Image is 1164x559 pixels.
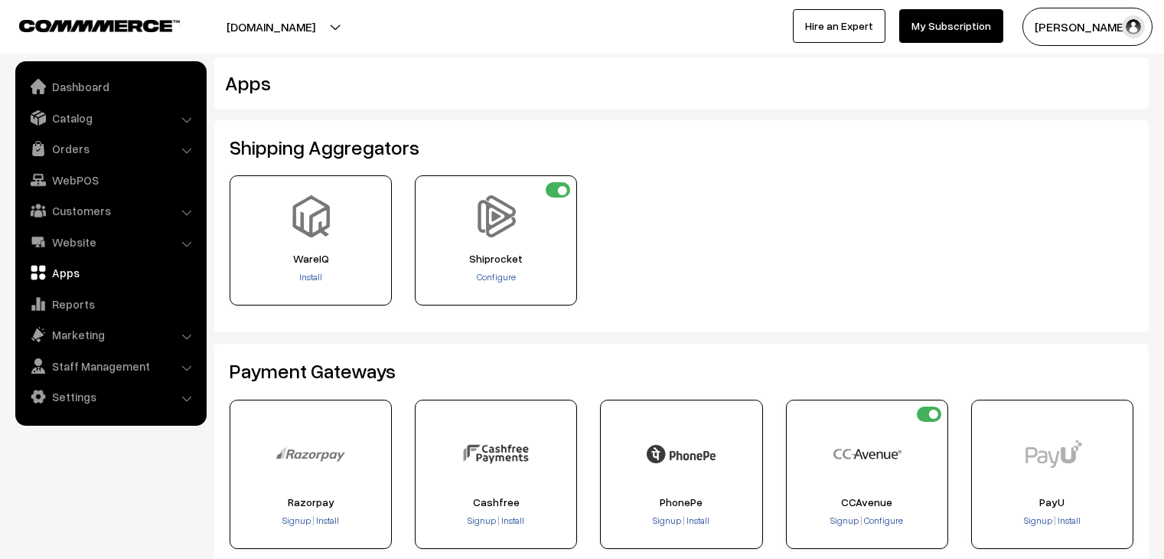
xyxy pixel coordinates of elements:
a: Configure [477,271,516,283]
span: Install [686,515,709,526]
span: Cashfree [420,496,572,508]
img: Razorpay [276,420,345,489]
img: Cashfree [461,420,530,489]
a: Staff Management [19,352,201,380]
div: | [605,514,757,529]
a: COMMMERCE [19,15,153,34]
span: WareIQ [235,253,386,265]
a: Reports [19,290,201,318]
a: Hire an Expert [793,9,885,43]
span: Install [1058,515,1081,526]
a: Install [315,515,339,526]
span: PhonePe [605,496,757,508]
span: Configure [864,515,903,526]
a: Signup [653,515,683,526]
img: Shiprocket [475,195,517,237]
h2: Shipping Aggregators [230,136,1133,159]
a: Website [19,228,201,256]
img: PhonePe [647,420,716,489]
h2: Apps [225,71,982,95]
a: Install [500,515,524,526]
a: Configure [862,515,903,526]
a: Install [1056,515,1081,526]
span: Signup [468,515,496,526]
a: Signup [1024,515,1054,526]
a: Signup [830,515,860,526]
img: PayU [1018,420,1087,489]
a: Marketing [19,321,201,348]
span: Signup [1024,515,1052,526]
span: Signup [653,515,681,526]
img: CCAvenue [833,420,902,489]
a: Customers [19,197,201,224]
span: Install [501,515,524,526]
a: Settings [19,383,201,410]
span: Razorpay [235,496,386,508]
a: Orders [19,135,201,162]
div: | [235,514,386,529]
a: Apps [19,259,201,286]
span: Shiprocket [420,253,572,265]
img: user [1122,15,1145,38]
div: | [420,514,572,529]
button: [DOMAIN_NAME] [173,8,369,46]
a: Signup [282,515,312,526]
span: Signup [282,515,311,526]
a: Install [299,271,322,283]
span: Signup [830,515,859,526]
div: | [977,514,1128,529]
span: Install [316,515,339,526]
a: Catalog [19,104,201,132]
img: WareIQ [290,195,332,237]
a: WebPOS [19,166,201,194]
button: [PERSON_NAME]… [1022,8,1153,46]
span: PayU [977,496,1128,508]
a: Dashboard [19,73,201,100]
img: COMMMERCE [19,20,180,31]
div: | [791,514,943,529]
h2: Payment Gateways [230,359,1133,383]
a: Install [685,515,709,526]
a: Signup [468,515,497,526]
a: My Subscription [899,9,1003,43]
span: CCAvenue [791,496,943,508]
